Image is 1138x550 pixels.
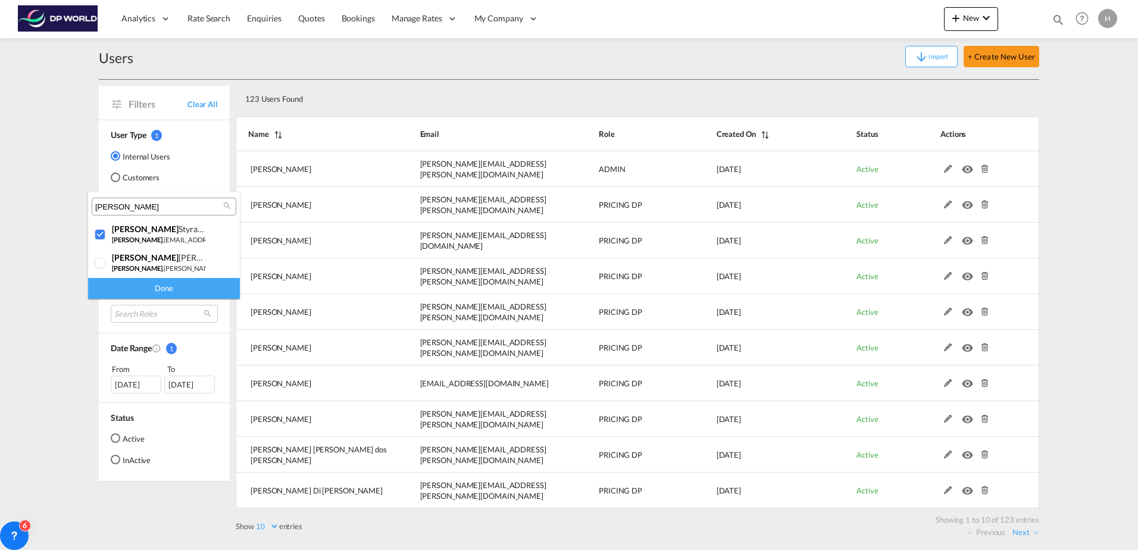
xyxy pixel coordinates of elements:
[88,278,240,299] div: Done
[112,224,179,234] span: [PERSON_NAME]
[95,202,223,212] input: Search Users
[112,236,162,243] span: [PERSON_NAME]
[112,264,162,272] span: [PERSON_NAME]
[112,252,205,262] div: <span class="highlightedText">john</span> betsill Betsill
[112,224,205,234] div: <span class="highlightedText">john</span> Styranec
[112,252,179,262] span: [PERSON_NAME]
[112,236,273,243] small: .[EMAIL_ADDRESS][DOMAIN_NAME]
[223,201,232,210] md-icon: icon-magnify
